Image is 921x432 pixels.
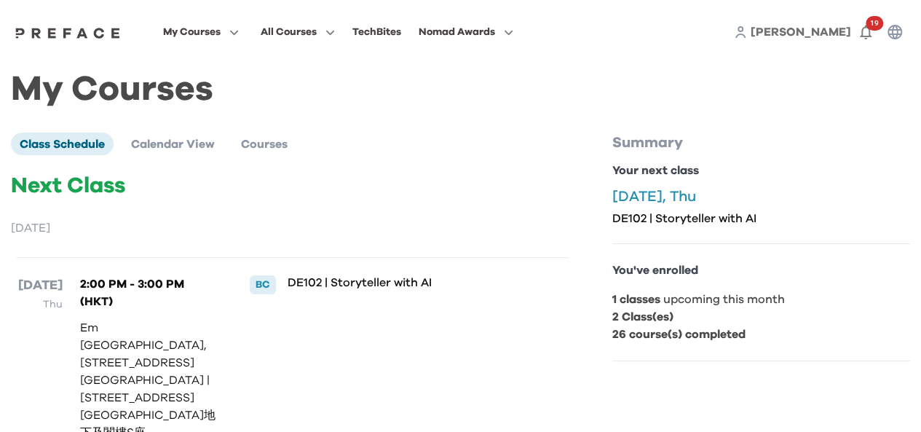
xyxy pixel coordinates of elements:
p: Thu [17,296,63,313]
p: You've enrolled [612,262,910,279]
p: [DATE] [17,275,63,296]
p: DE102 | Storyteller with AI [612,211,910,226]
span: Nomad Awards [419,23,495,41]
button: All Courses [256,23,339,42]
span: Calendar View [131,138,215,150]
a: Preface Logo [12,26,124,38]
span: [PERSON_NAME] [751,26,851,38]
span: My Courses [163,23,221,41]
p: Summary [612,133,910,153]
img: Preface Logo [12,27,124,39]
span: 19 [866,16,883,31]
p: upcoming this month [612,291,910,308]
b: 26 course(s) completed [612,329,746,340]
button: 19 [851,17,880,47]
div: BC [250,275,276,294]
p: Your next class [612,162,910,179]
p: [DATE], Thu [612,188,910,205]
a: [PERSON_NAME] [751,23,851,41]
p: Next Class [11,173,574,199]
span: All Courses [261,23,317,41]
div: TechBites [352,23,401,41]
b: 1 classes [612,294,660,305]
b: 2 Class(es) [612,311,673,323]
p: DE102 | Storyteller with AI [288,275,518,290]
h1: My Courses [11,82,910,98]
button: My Courses [159,23,243,42]
span: Class Schedule [20,138,105,150]
p: [DATE] [11,219,574,237]
p: 2:00 PM - 3:00 PM (HKT) [80,275,218,310]
button: Nomad Awards [414,23,518,42]
span: Courses [241,138,288,150]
